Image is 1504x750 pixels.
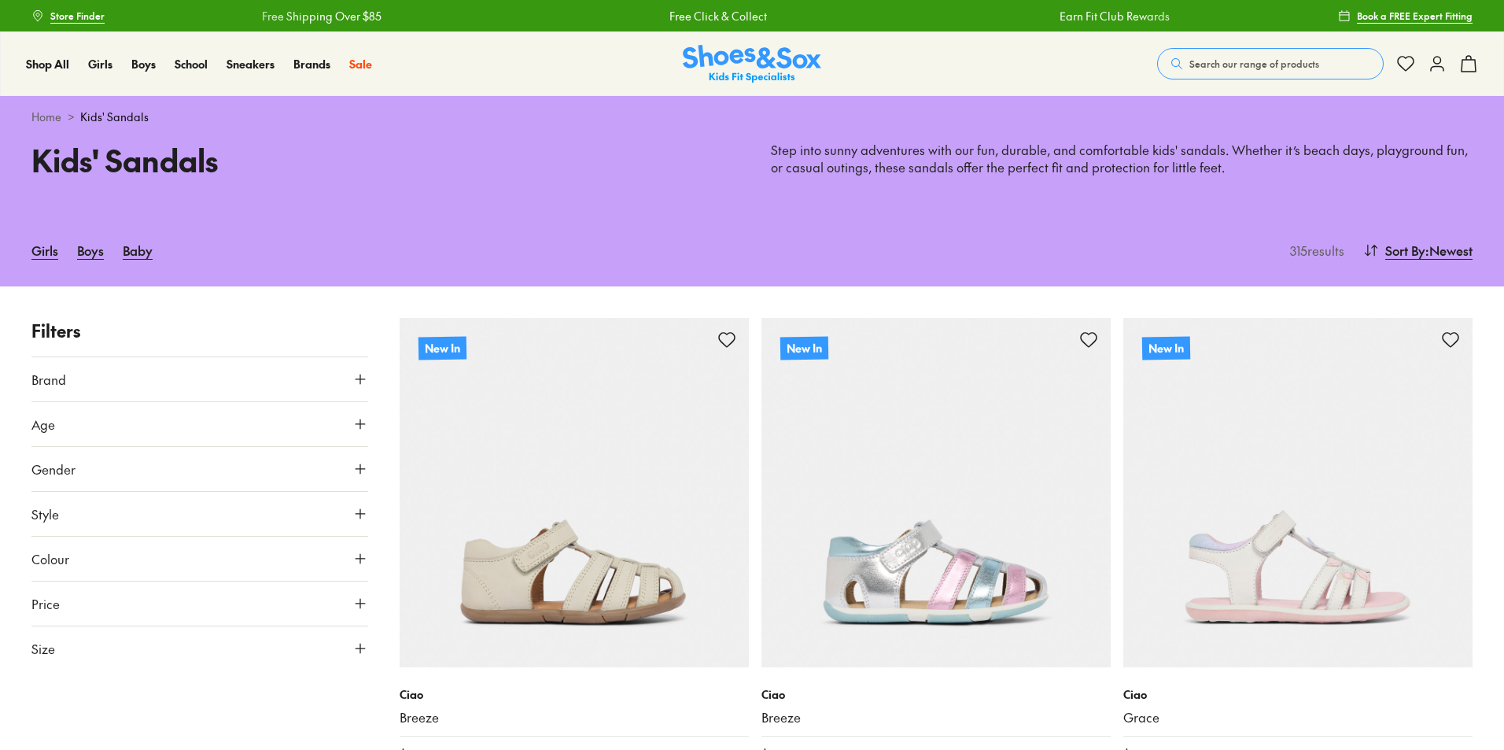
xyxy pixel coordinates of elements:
[349,56,372,72] a: Sale
[261,8,381,24] a: Free Shipping Over $85
[88,56,112,72] a: Girls
[400,686,749,703] p: Ciao
[31,2,105,30] a: Store Finder
[683,45,821,83] img: SNS_Logo_Responsive.svg
[31,109,61,125] a: Home
[771,142,1473,176] p: Step into sunny adventures with our fun, durable, and comfortable kids' sandals. Whether it’s bea...
[31,233,58,268] a: Girls
[31,504,59,523] span: Style
[31,626,368,671] button: Size
[1385,241,1425,260] span: Sort By
[131,56,156,72] a: Boys
[31,639,55,658] span: Size
[77,233,104,268] a: Boys
[761,709,1111,726] a: Breeze
[31,318,368,344] p: Filters
[293,56,330,72] a: Brands
[669,8,766,24] a: Free Click & Collect
[31,370,66,389] span: Brand
[1425,241,1473,260] span: : Newest
[780,336,828,360] p: New In
[1157,48,1384,79] button: Search our range of products
[31,549,69,568] span: Colour
[1363,233,1473,268] button: Sort By:Newest
[1189,57,1319,71] span: Search our range of products
[1357,9,1473,23] span: Book a FREE Expert Fitting
[1123,709,1473,726] a: Grace
[31,138,733,183] h1: Kids' Sandals
[31,447,368,491] button: Gender
[1142,336,1190,360] p: New In
[123,233,153,268] a: Baby
[31,109,1473,125] div: >
[31,460,76,478] span: Gender
[1059,8,1169,24] a: Earn Fit Club Rewards
[80,109,149,125] span: Kids' Sandals
[1123,686,1473,703] p: Ciao
[400,709,749,726] a: Breeze
[418,336,466,360] p: New In
[26,56,69,72] a: Shop All
[1123,318,1473,667] a: New In
[50,9,105,23] span: Store Finder
[31,357,368,401] button: Brand
[1284,241,1344,260] p: 315 results
[1338,2,1473,30] a: Book a FREE Expert Fitting
[31,594,60,613] span: Price
[31,492,368,536] button: Style
[31,402,368,446] button: Age
[31,537,368,581] button: Colour
[761,318,1111,667] a: New In
[400,318,749,667] a: New In
[761,686,1111,703] p: Ciao
[175,56,208,72] a: School
[31,582,368,626] button: Price
[227,56,275,72] a: Sneakers
[683,45,821,83] a: Shoes & Sox
[31,415,55,434] span: Age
